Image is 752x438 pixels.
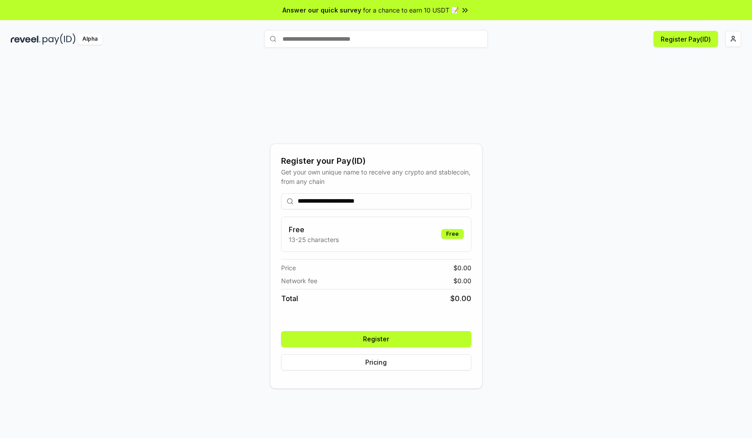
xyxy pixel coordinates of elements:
p: 13-25 characters [289,235,339,244]
span: $ 0.00 [453,276,471,285]
span: for a chance to earn 10 USDT 📝 [363,5,459,15]
button: Register Pay(ID) [654,31,718,47]
img: reveel_dark [11,34,41,45]
button: Pricing [281,354,471,370]
span: $ 0.00 [453,263,471,272]
span: Answer our quick survey [282,5,361,15]
div: Get your own unique name to receive any crypto and stablecoin, from any chain [281,167,471,186]
span: Price [281,263,296,272]
img: pay_id [43,34,76,45]
span: Total [281,293,298,304]
button: Register [281,331,471,347]
h3: Free [289,224,339,235]
div: Free [441,229,464,239]
span: $ 0.00 [450,293,471,304]
div: Alpha [77,34,103,45]
span: Network fee [281,276,317,285]
div: Register your Pay(ID) [281,155,471,167]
